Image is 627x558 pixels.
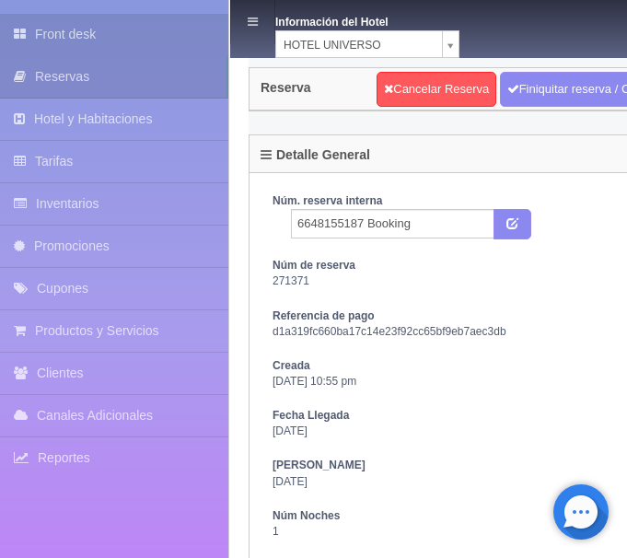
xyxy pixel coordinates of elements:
h4: Detalle General [261,148,370,162]
span: HOTEL UNIVERSO [284,31,435,59]
dt: Información del Hotel [275,9,423,30]
h4: Reserva [261,81,311,95]
a: Cancelar Reserva [377,72,496,107]
a: HOTEL UNIVERSO [275,30,459,58]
